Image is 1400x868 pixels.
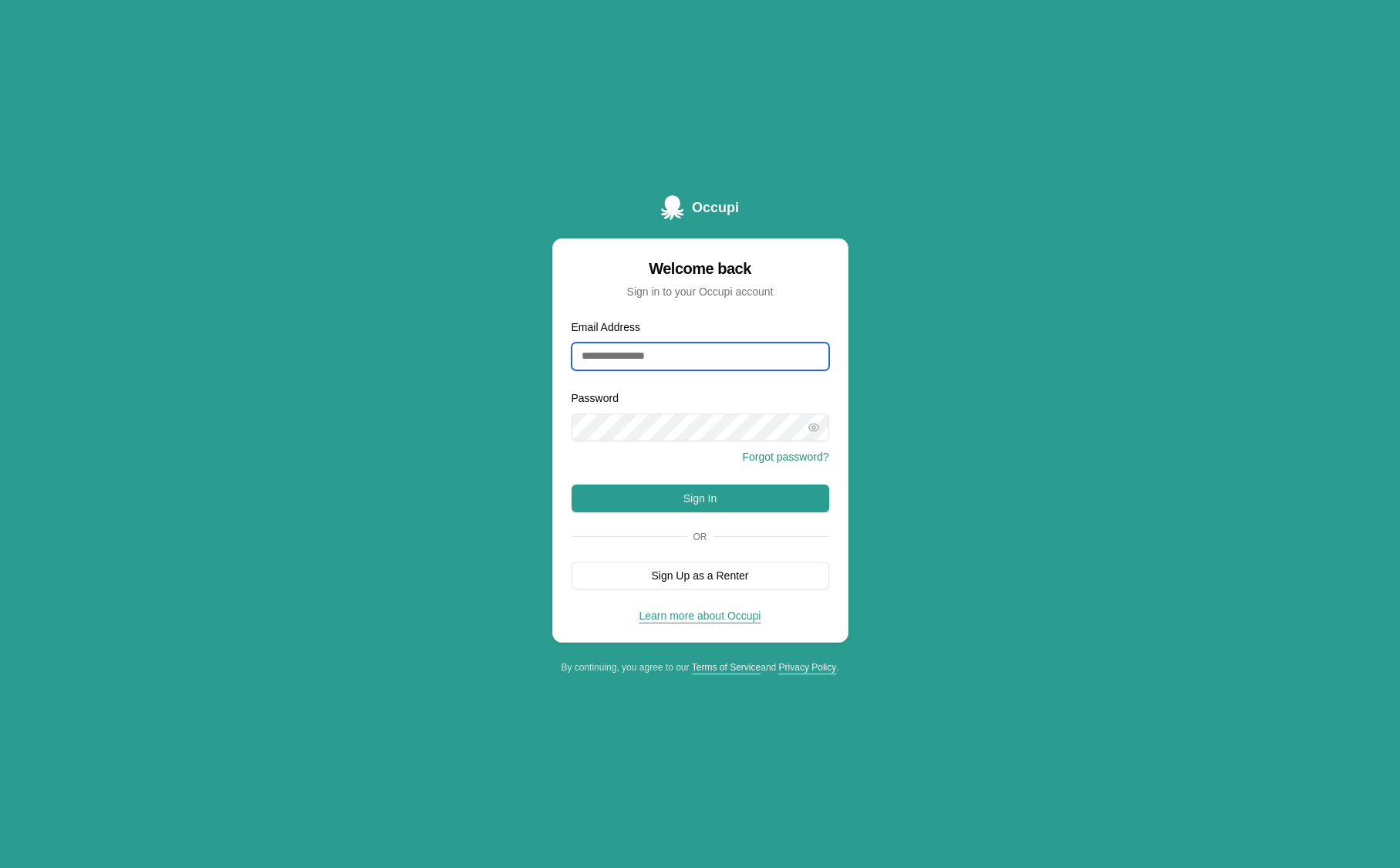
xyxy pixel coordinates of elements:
[661,195,739,220] a: Occupi
[552,661,848,674] div: By continuing, you agree to our and .
[779,662,837,673] a: Privacy Policy
[572,485,829,512] button: Sign In
[572,392,619,404] label: Password
[692,662,761,673] a: Terms of Service
[572,321,640,333] label: Email Address
[687,531,713,543] span: Or
[692,197,739,218] span: Occupi
[572,562,829,589] button: Sign Up as a Renter
[742,449,828,464] button: Forgot password?
[572,284,829,299] div: Sign in to your Occupi account
[639,610,761,622] a: Learn more about Occupi
[572,258,829,279] div: Welcome back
